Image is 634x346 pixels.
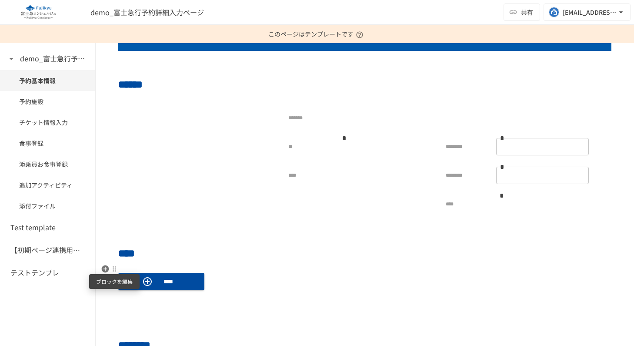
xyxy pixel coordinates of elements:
[90,7,204,17] span: demo_富士急行予約詳細入力ページ
[268,25,366,43] p: このページはテンプレートです
[544,3,631,21] button: [EMAIL_ADDRESS][DOMAIN_NAME]
[20,53,90,64] h6: demo_富士急行予約詳細入力ページ
[19,97,76,106] span: 予約施設
[19,180,76,190] span: 追加アクティビティ
[10,245,80,256] h6: 【初期ページ連携用】SFAの会社から連携
[10,222,56,233] h6: Test template
[10,5,66,19] img: eQeGXtYPV2fEKIA3pizDiVdzO5gJTl2ahLbsPaD2E4R
[19,201,76,211] span: 添付ファイル
[521,7,533,17] span: 共有
[19,118,76,127] span: チケット情報入力
[10,267,59,279] h6: テストテンプレ
[19,138,76,148] span: 食事登録
[19,159,76,169] span: 添乗員お食事登録
[89,274,140,289] div: ブロックを編集
[504,3,540,21] button: 共有
[563,7,617,18] div: [EMAIL_ADDRESS][DOMAIN_NAME]
[19,76,76,85] span: 予約基本情報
